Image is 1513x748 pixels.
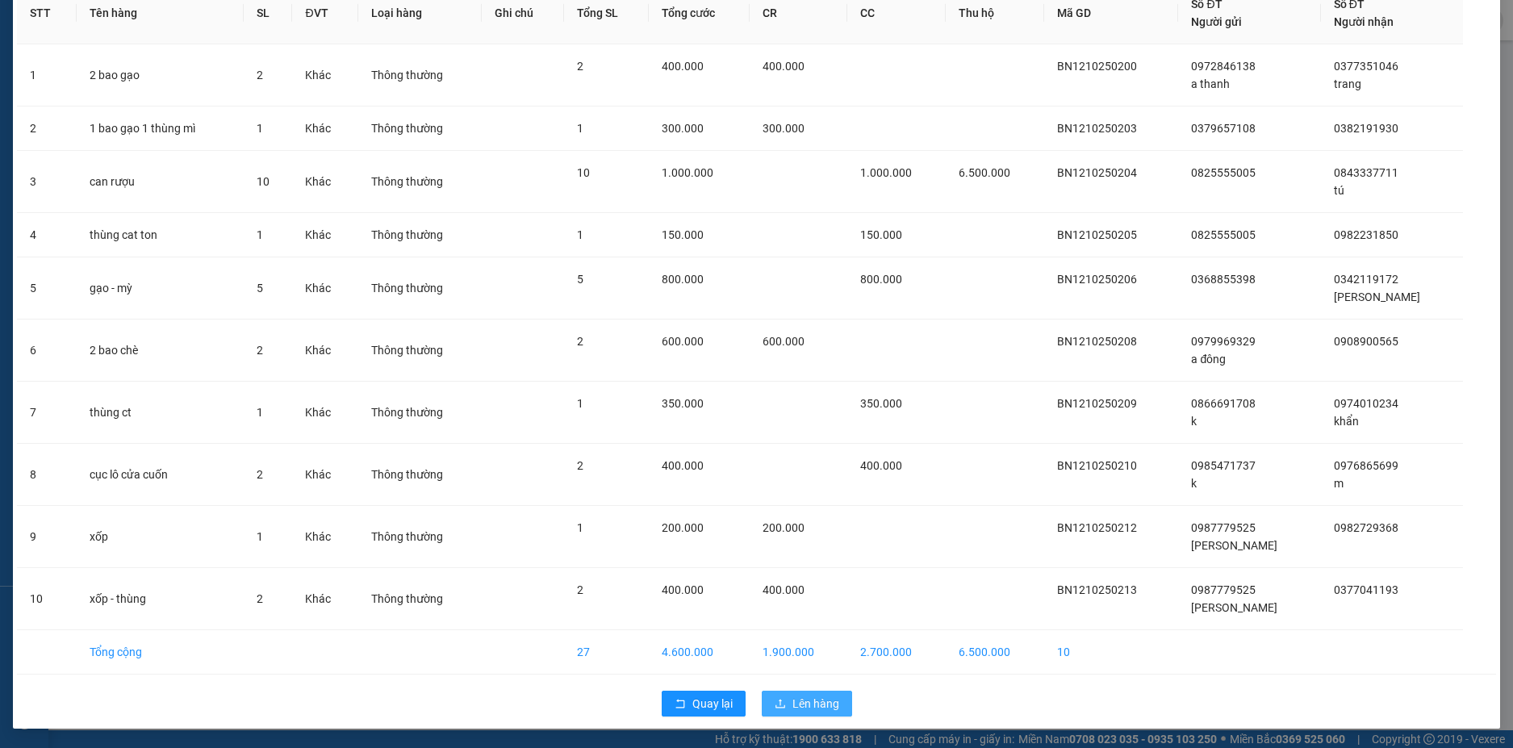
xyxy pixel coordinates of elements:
[358,44,483,107] td: Thông thường
[292,213,357,257] td: Khác
[358,506,483,568] td: Thông thường
[1334,273,1398,286] span: 0342119172
[257,592,263,605] span: 2
[763,122,805,135] span: 300.000
[77,44,244,107] td: 2 bao gạo
[77,444,244,506] td: cục lô cửa cuốn
[17,44,77,107] td: 1
[577,122,583,135] span: 1
[577,166,590,179] span: 10
[1334,228,1398,241] span: 0982231850
[1191,353,1226,366] span: a đông
[1191,273,1256,286] span: 0368855398
[860,459,902,472] span: 400.000
[257,122,263,135] span: 1
[763,521,805,534] span: 200.000
[564,630,649,675] td: 27
[1191,77,1230,90] span: a thanh
[1057,397,1137,410] span: BN1210250209
[358,320,483,382] td: Thông thường
[860,166,912,179] span: 1.000.000
[1191,122,1256,135] span: 0379657108
[1191,15,1242,28] span: Người gửi
[1057,521,1137,534] span: BN1210250212
[649,630,749,675] td: 4.600.000
[17,506,77,568] td: 9
[77,506,244,568] td: xốp
[257,468,263,481] span: 2
[1044,630,1178,675] td: 10
[1334,459,1398,472] span: 0976865699
[1334,166,1398,179] span: 0843337711
[1334,290,1420,303] span: [PERSON_NAME]
[577,60,583,73] span: 2
[1191,60,1256,73] span: 0972846138
[77,382,244,444] td: thùng ct
[1191,601,1277,614] span: [PERSON_NAME]
[17,320,77,382] td: 6
[847,630,946,675] td: 2.700.000
[577,459,583,472] span: 2
[662,397,704,410] span: 350.000
[662,228,704,241] span: 150.000
[1334,335,1398,348] span: 0908900565
[1334,60,1398,73] span: 0377351046
[257,530,263,543] span: 1
[17,568,77,630] td: 10
[763,583,805,596] span: 400.000
[959,166,1010,179] span: 6.500.000
[1057,273,1137,286] span: BN1210250206
[292,151,357,213] td: Khác
[292,506,357,568] td: Khác
[1057,459,1137,472] span: BN1210250210
[77,630,244,675] td: Tổng cộng
[292,444,357,506] td: Khác
[860,273,902,286] span: 800.000
[77,151,244,213] td: can rượu
[762,691,852,717] button: uploadLên hàng
[1191,459,1256,472] span: 0985471737
[1057,122,1137,135] span: BN1210250203
[292,257,357,320] td: Khác
[358,382,483,444] td: Thông thường
[775,698,786,711] span: upload
[17,257,77,320] td: 5
[1191,521,1256,534] span: 0987779525
[662,335,704,348] span: 600.000
[1334,415,1359,428] span: khẩn
[1057,60,1137,73] span: BN1210250200
[1334,397,1398,410] span: 0974010234
[577,228,583,241] span: 1
[662,122,704,135] span: 300.000
[1057,335,1137,348] span: BN1210250208
[257,282,263,295] span: 5
[1191,477,1197,490] span: k
[17,107,77,151] td: 2
[257,69,263,81] span: 2
[577,397,583,410] span: 1
[792,695,839,712] span: Lên hàng
[692,695,733,712] span: Quay lại
[1057,228,1137,241] span: BN1210250205
[662,691,746,717] button: rollbackQuay lại
[1191,166,1256,179] span: 0825555005
[292,568,357,630] td: Khác
[1334,15,1394,28] span: Người nhận
[1334,583,1398,596] span: 0377041193
[257,175,270,188] span: 10
[750,630,848,675] td: 1.900.000
[1191,539,1277,552] span: [PERSON_NAME]
[763,335,805,348] span: 600.000
[77,257,244,320] td: gạo - mỳ
[662,583,704,596] span: 400.000
[292,44,357,107] td: Khác
[577,583,583,596] span: 2
[1334,521,1398,534] span: 0982729368
[77,568,244,630] td: xốp - thùng
[662,459,704,472] span: 400.000
[77,107,244,151] td: 1 bao gạo 1 thùng mì
[675,698,686,711] span: rollback
[358,568,483,630] td: Thông thường
[77,213,244,257] td: thùng cat ton
[763,60,805,73] span: 400.000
